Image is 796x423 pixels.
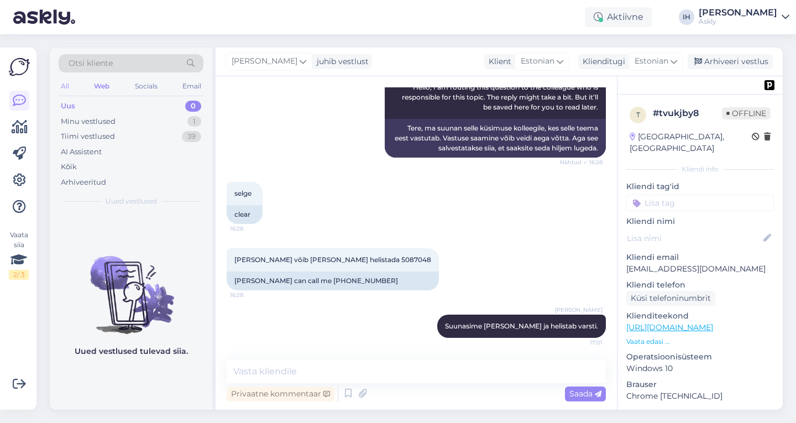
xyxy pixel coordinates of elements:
[230,291,271,299] span: 16:28
[187,116,201,127] div: 1
[626,181,774,192] p: Kliendi tag'id
[232,55,297,67] span: [PERSON_NAME]
[234,189,252,197] span: selge
[133,79,160,93] div: Socials
[92,79,112,93] div: Web
[484,56,511,67] div: Klient
[61,116,116,127] div: Minu vestlused
[699,17,777,26] div: Askly
[626,322,713,332] a: [URL][DOMAIN_NAME]
[106,196,157,206] span: Uued vestlused
[385,119,606,158] div: Tere, ma suunan selle küsimuse kolleegile, kes selle teema eest vastutab. Vastuse saamine võib ve...
[630,131,752,154] div: [GEOGRAPHIC_DATA], [GEOGRAPHIC_DATA]
[59,79,71,93] div: All
[445,322,598,330] span: Suunasime [PERSON_NAME] ja helistab varsti.
[626,390,774,402] p: Chrome [TECHNICAL_ID]
[561,338,603,347] span: 17:01
[180,79,203,93] div: Email
[69,58,113,69] span: Otsi kliente
[626,216,774,227] p: Kliendi nimi
[61,147,102,158] div: AI Assistent
[555,306,603,314] span: [PERSON_NAME]
[626,337,774,347] p: Vaata edasi ...
[626,363,774,374] p: Windows 10
[185,101,201,112] div: 0
[635,55,668,67] span: Estonian
[227,205,263,224] div: clear
[402,83,600,111] span: Hello, I am routing this question to the colleague who is responsible for this topic. The reply m...
[626,351,774,363] p: Operatsioonisüsteem
[227,387,334,401] div: Privaatne kommentaar
[626,252,774,263] p: Kliendi email
[50,236,212,336] img: No chats
[764,80,774,90] img: pd
[578,56,625,67] div: Klienditugi
[688,54,773,69] div: Arhiveeri vestlus
[585,7,652,27] div: Aktiivne
[9,56,30,77] img: Askly Logo
[61,177,106,188] div: Arhiveeritud
[569,389,601,399] span: Saada
[699,8,777,17] div: [PERSON_NAME]
[182,131,201,142] div: 39
[626,291,715,306] div: Küsi telefoninumbrit
[521,55,554,67] span: Estonian
[626,379,774,390] p: Brauser
[626,263,774,275] p: [EMAIL_ADDRESS][DOMAIN_NAME]
[234,255,431,264] span: [PERSON_NAME] võib [PERSON_NAME] helistada 5087048
[699,8,789,26] a: [PERSON_NAME]Askly
[75,346,188,357] p: Uued vestlused tulevad siia.
[312,56,369,67] div: juhib vestlust
[61,101,75,112] div: Uus
[636,111,640,119] span: t
[227,271,439,290] div: [PERSON_NAME] can call me [PHONE_NUMBER]
[9,270,29,280] div: 2 / 3
[626,310,774,322] p: Klienditeekond
[61,131,115,142] div: Tiimi vestlused
[653,107,722,120] div: # tvukjby8
[626,279,774,291] p: Kliendi telefon
[9,230,29,280] div: Vaata siia
[230,224,271,233] span: 16:28
[722,107,771,119] span: Offline
[626,195,774,211] input: Lisa tag
[627,232,761,244] input: Lisa nimi
[679,9,694,25] div: IH
[626,164,774,174] div: Kliendi info
[61,161,77,173] div: Kõik
[560,158,603,166] span: Nähtud ✓ 16:28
